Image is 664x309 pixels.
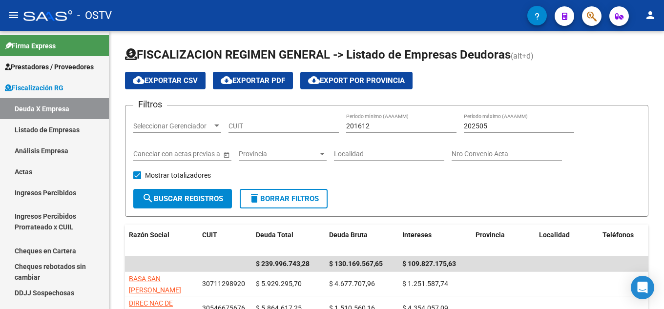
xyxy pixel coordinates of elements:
span: Intereses [402,231,432,239]
mat-icon: menu [8,9,20,21]
datatable-header-cell: Deuda Bruta [325,225,398,257]
span: Provincia [239,150,318,158]
span: Localidad [539,231,570,239]
span: $ 130.169.567,65 [329,260,383,268]
datatable-header-cell: Deuda Total [252,225,325,257]
span: $ 1.251.587,74 [402,280,448,288]
mat-icon: cloud_download [221,74,232,86]
span: BASA SAN [PERSON_NAME] S.A.. [129,275,181,305]
span: Deuda Bruta [329,231,368,239]
span: Exportar PDF [221,76,285,85]
button: Exportar CSV [125,72,206,89]
span: Export por Provincia [308,76,405,85]
span: Razón Social [129,231,169,239]
datatable-header-cell: Localidad [535,225,599,257]
span: Exportar CSV [133,76,198,85]
span: - OSTV [77,5,112,26]
h3: Filtros [133,98,167,111]
span: Teléfonos [602,231,634,239]
span: $ 4.677.707,96 [329,280,375,288]
datatable-header-cell: Intereses [398,225,472,257]
span: Borrar Filtros [249,194,319,203]
button: Export por Provincia [300,72,413,89]
span: Fiscalización RG [5,82,63,93]
span: CUIT [202,231,217,239]
span: Provincia [476,231,505,239]
button: Exportar PDF [213,72,293,89]
datatable-header-cell: Provincia [472,225,535,257]
span: Buscar Registros [142,194,223,203]
span: $ 109.827.175,63 [402,260,456,268]
span: Firma Express [5,41,56,51]
span: Seleccionar Gerenciador [133,122,212,130]
button: Open calendar [221,149,231,160]
span: Prestadores / Proveedores [5,62,94,72]
mat-icon: cloud_download [133,74,145,86]
button: Buscar Registros [133,189,232,208]
span: Mostrar totalizadores [145,169,211,181]
span: 30711298920 [202,280,245,288]
span: FISCALIZACION REGIMEN GENERAL -> Listado de Empresas Deudoras [125,48,511,62]
span: Deuda Total [256,231,293,239]
mat-icon: person [644,9,656,21]
div: Open Intercom Messenger [631,276,654,299]
mat-icon: search [142,192,154,204]
datatable-header-cell: CUIT [198,225,252,257]
button: Borrar Filtros [240,189,328,208]
span: (alt+d) [511,51,534,61]
mat-icon: delete [249,192,260,204]
mat-icon: cloud_download [308,74,320,86]
span: $ 5.929.295,70 [256,280,302,288]
span: $ 239.996.743,28 [256,260,310,268]
datatable-header-cell: Razón Social [125,225,198,257]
